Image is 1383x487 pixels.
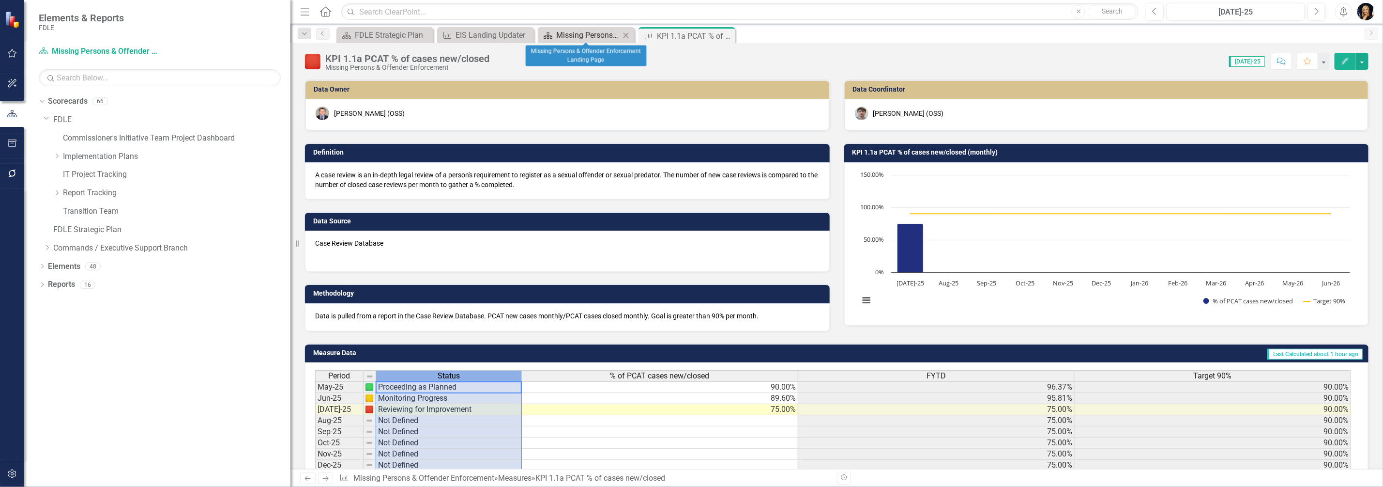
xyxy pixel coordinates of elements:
div: [PERSON_NAME] (OSS) [873,109,944,118]
h3: Definition [313,149,825,156]
svg: Interactive chart [854,170,1355,315]
span: [DATE]-25 [1229,56,1265,67]
td: 75.00% [798,426,1075,438]
small: FDLE [39,24,124,31]
td: Aug-25 [315,415,364,426]
td: 90.00% [522,381,798,393]
text: Target 90% [1313,297,1345,305]
a: Reports [48,279,75,290]
button: [DATE]-25 [1167,3,1305,20]
td: May-25 [315,381,364,393]
text: 150.00% [860,170,884,179]
text: Jan-26 [1130,279,1148,287]
text: Mar-26 [1206,279,1226,287]
td: Jun-25 [315,393,364,404]
div: KPI 1.1a PCAT % of cases new/closed [325,53,489,64]
td: 75.00% [798,449,1075,460]
text: % of PCAT cases new/closed [1213,297,1293,305]
img: 8DAGhfEEPCf229AAAAAElFTkSuQmCC [365,461,373,469]
td: Not Defined [376,460,522,471]
h3: Measure Data [313,349,638,357]
span: Search [1102,7,1123,15]
div: Missing Persons & Offender Enforcement Landing Page [556,29,620,41]
a: FDLE Strategic Plan [339,29,431,41]
text: [DATE]-25 [897,279,924,287]
td: Dec-25 [315,460,364,471]
div: FDLE Strategic Plan [355,29,431,41]
a: FDLE Strategic Plan [53,224,290,236]
td: 75.00% [798,460,1075,471]
div: 48 [85,262,101,270]
text: Sep-25 [977,279,996,287]
input: Search ClearPoint... [341,3,1139,20]
td: Not Defined [376,438,522,449]
img: Reviewing for Improvement [305,54,320,69]
a: Transition Team [63,206,290,217]
text: May-26 [1282,279,1303,287]
text: Feb-26 [1168,279,1187,287]
h3: KPI 1.1a PCAT % of cases new/closed (monthly) [852,149,1364,156]
div: Missing Persons & Offender Enforcement [325,64,489,71]
div: 66 [92,97,108,106]
div: 16 [80,281,95,289]
h3: Data Owner [314,86,824,93]
div: » » [339,473,829,484]
span: Target 90% [1194,372,1232,380]
td: Sep-25 [315,426,364,438]
img: Heather Pence [1357,3,1375,20]
td: 90.00% [1075,460,1351,471]
button: Show % of PCAT cases new/closed [1203,297,1293,305]
td: Proceeding as Planned [376,381,522,393]
td: [DATE]-25 [315,404,364,415]
div: KPI 1.1a PCAT % of cases new/closed [657,30,733,42]
text: Oct-25 [1016,279,1034,287]
a: Commissioner's Initiative Team Project Dashboard [63,133,290,144]
input: Search Below... [39,69,281,86]
div: [DATE]-25 [1170,6,1302,18]
path: Jul-25, 75. % of PCAT cases new/closed. [897,223,923,272]
span: Status [438,372,460,380]
td: Reviewing for Improvement [376,404,522,415]
img: Grace Walker [855,107,868,120]
td: 89.60% [522,393,798,404]
td: 90.00% [1075,438,1351,449]
td: 90.00% [1075,415,1351,426]
img: DxoheXUOvkpYAAAAAElFTkSuQmCC [365,406,373,413]
p: Data is pulled from a report in the Case Review Database. PCAT new cases monthly/PCAT cases close... [315,311,820,321]
img: AUsQyScrxTE5AAAAAElFTkSuQmCC [365,383,373,391]
img: 8DAGhfEEPCf229AAAAAElFTkSuQmCC [365,450,373,458]
td: Monitoring Progress [376,393,522,404]
text: Apr-26 [1245,279,1264,287]
td: Not Defined [376,415,522,426]
button: Show Target 90% [1304,297,1346,305]
img: 8DAGhfEEPCf229AAAAAElFTkSuQmCC [365,417,373,424]
div: KPI 1.1a PCAT % of cases new/closed [535,473,665,483]
a: IT Project Tracking [63,169,290,180]
span: % of PCAT cases new/closed [610,372,710,380]
span: Last Calculated about 1 hour ago [1267,349,1363,360]
a: Missing Persons & Offender Enforcement Landing Page [540,29,620,41]
a: FDLE [53,114,290,126]
text: Jun-26 [1321,279,1340,287]
a: Implementation Plans [63,151,290,162]
td: Not Defined [376,449,522,460]
button: Search [1088,5,1136,18]
span: Elements & Reports [39,12,124,24]
a: Missing Persons & Offender Enforcement [39,46,160,57]
a: EIS Landing Updater [440,29,532,41]
a: Commands / Executive Support Branch [53,243,290,254]
a: Scorecards [48,96,88,107]
div: Missing Persons & Offender Enforcement Landing Page [526,46,647,66]
td: 90.00% [1075,393,1351,404]
img: 8DAGhfEEPCf229AAAAAElFTkSuQmCC [365,439,373,447]
td: 75.00% [522,404,798,415]
text: Nov-25 [1053,279,1073,287]
td: 96.37% [798,381,1075,393]
td: 75.00% [798,438,1075,449]
td: 90.00% [1075,404,1351,415]
img: 8DAGhfEEPCf229AAAAAElFTkSuQmCC [365,428,373,436]
text: Aug-25 [939,279,958,287]
button: View chart menu, Chart [859,293,873,307]
text: 100.00% [860,203,884,211]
